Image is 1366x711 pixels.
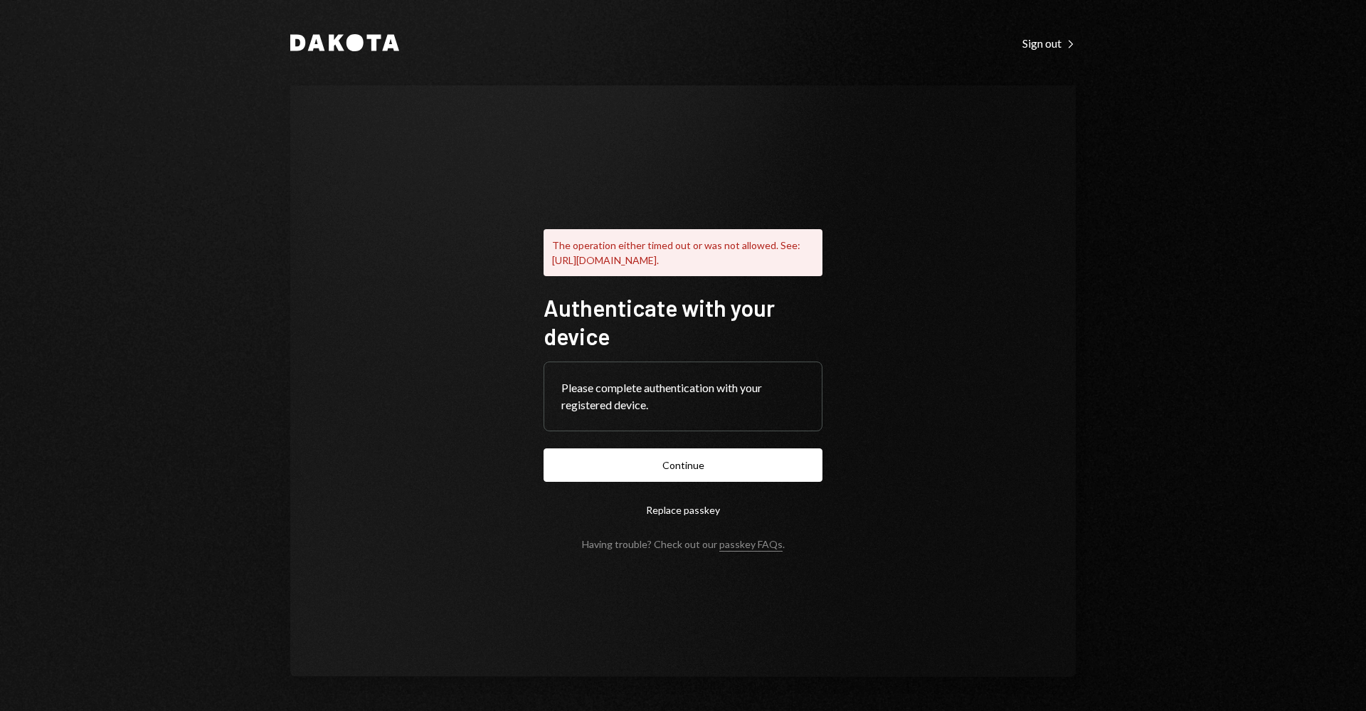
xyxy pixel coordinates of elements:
[582,538,785,550] div: Having trouble? Check out our .
[1022,35,1076,51] a: Sign out
[1022,36,1076,51] div: Sign out
[561,379,805,414] div: Please complete authentication with your registered device.
[719,538,783,552] a: passkey FAQs
[544,229,822,276] div: The operation either timed out or was not allowed. See: [URL][DOMAIN_NAME].
[544,293,822,350] h1: Authenticate with your device
[544,493,822,527] button: Replace passkey
[544,448,822,482] button: Continue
